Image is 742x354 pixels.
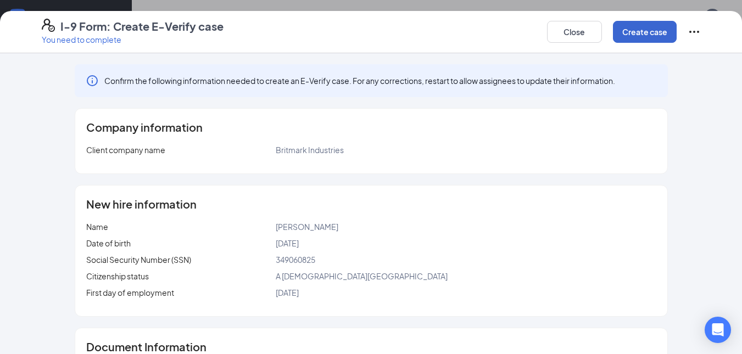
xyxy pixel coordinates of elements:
div: Open Intercom Messenger [705,317,731,343]
button: Close [547,21,602,43]
span: Company information [86,122,203,133]
span: 349060825 [276,255,315,265]
span: Document Information [86,341,207,352]
span: Britmark Industries [276,145,344,155]
span: Social Security Number (SSN) [86,255,191,265]
span: A [DEMOGRAPHIC_DATA][GEOGRAPHIC_DATA] [276,271,448,281]
span: Client company name [86,145,165,155]
span: First day of employment [86,288,174,297]
span: Name [86,222,108,232]
h4: I-9 Form: Create E-Verify case [60,19,224,34]
span: Citizenship status [86,271,149,281]
span: [DATE] [276,238,299,248]
span: [PERSON_NAME] [276,222,338,232]
span: Date of birth [86,238,131,248]
span: [DATE] [276,288,299,297]
p: You need to complete [42,34,224,45]
button: Create case [613,21,677,43]
span: New hire information [86,199,197,210]
svg: Info [86,74,99,87]
svg: Ellipses [688,25,701,38]
svg: FormI9EVerifyIcon [42,19,55,32]
span: Confirm the following information needed to create an E-Verify case. For any corrections, restart... [104,75,615,86]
